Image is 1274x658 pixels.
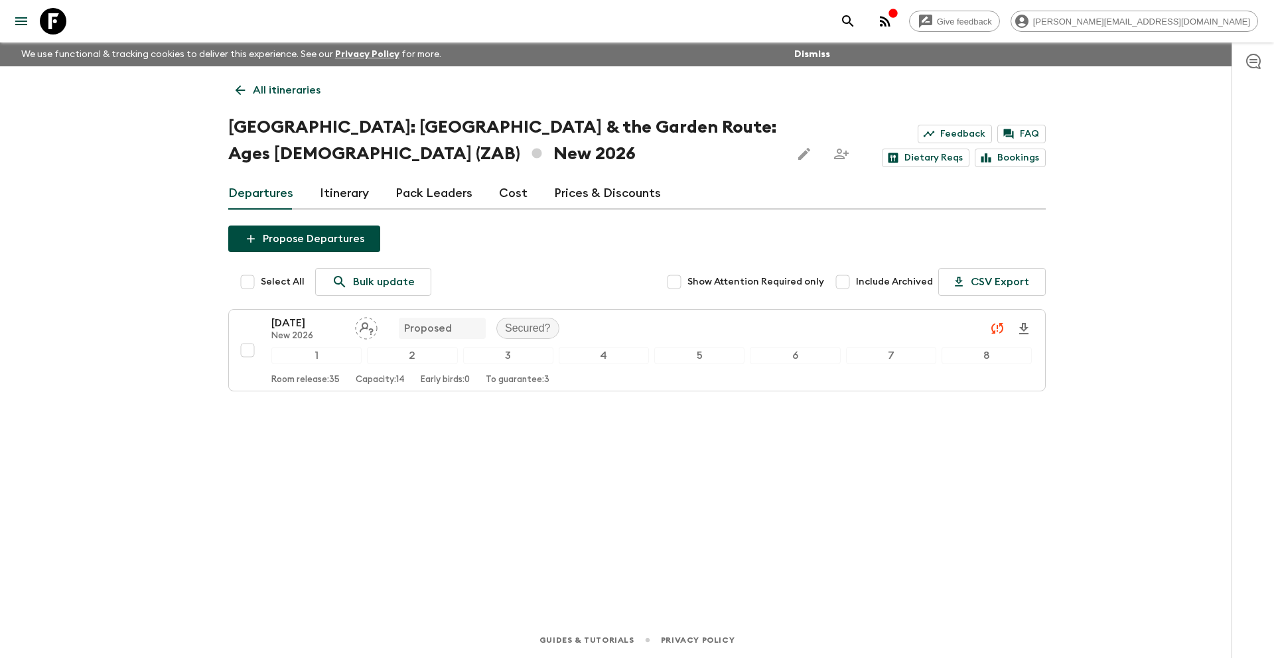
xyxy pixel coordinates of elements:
[228,77,328,103] a: All itineraries
[421,375,470,385] p: Early birds: 0
[499,178,528,210] a: Cost
[909,11,1000,32] a: Give feedback
[554,178,661,210] a: Prices & Discounts
[228,226,380,252] button: Propose Departures
[1011,11,1258,32] div: [PERSON_NAME][EMAIL_ADDRESS][DOMAIN_NAME]
[1026,17,1257,27] span: [PERSON_NAME][EMAIL_ADDRESS][DOMAIN_NAME]
[942,347,1032,364] div: 8
[835,8,861,34] button: search adventures
[975,149,1046,167] a: Bookings
[654,347,744,364] div: 5
[559,347,649,364] div: 4
[496,318,559,339] div: Secured?
[271,331,344,342] p: New 2026
[791,141,817,167] button: Edit this itinerary
[353,274,415,290] p: Bulk update
[261,275,305,289] span: Select All
[687,275,824,289] span: Show Attention Required only
[8,8,35,34] button: menu
[228,309,1046,391] button: [DATE]New 2026Assign pack leaderProposedSecured?12345678Room release:35Capacity:14Early birds:0To...
[253,82,320,98] p: All itineraries
[997,125,1046,143] a: FAQ
[320,178,369,210] a: Itinerary
[395,178,472,210] a: Pack Leaders
[16,42,447,66] p: We use functional & tracking cookies to deliver this experience. See our for more.
[882,149,969,167] a: Dietary Reqs
[335,50,399,59] a: Privacy Policy
[404,320,452,336] p: Proposed
[539,633,634,647] a: Guides & Tutorials
[989,320,1005,336] svg: Unable to sync - Check prices and secured
[1016,321,1032,337] svg: Download Onboarding
[505,320,551,336] p: Secured?
[486,375,549,385] p: To guarantee: 3
[938,268,1046,296] button: CSV Export
[271,375,340,385] p: Room release: 35
[661,633,735,647] a: Privacy Policy
[271,347,362,364] div: 1
[791,45,833,64] button: Dismiss
[846,347,936,364] div: 7
[856,275,933,289] span: Include Archived
[355,321,378,332] span: Assign pack leader
[918,125,992,143] a: Feedback
[828,141,855,167] span: Share this itinerary
[356,375,405,385] p: Capacity: 14
[228,114,780,167] h1: [GEOGRAPHIC_DATA]: [GEOGRAPHIC_DATA] & the Garden Route: Ages [DEMOGRAPHIC_DATA] (ZAB) New 2026
[930,17,999,27] span: Give feedback
[750,347,840,364] div: 6
[228,178,293,210] a: Departures
[463,347,553,364] div: 3
[315,268,431,296] a: Bulk update
[367,347,457,364] div: 2
[271,315,344,331] p: [DATE]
